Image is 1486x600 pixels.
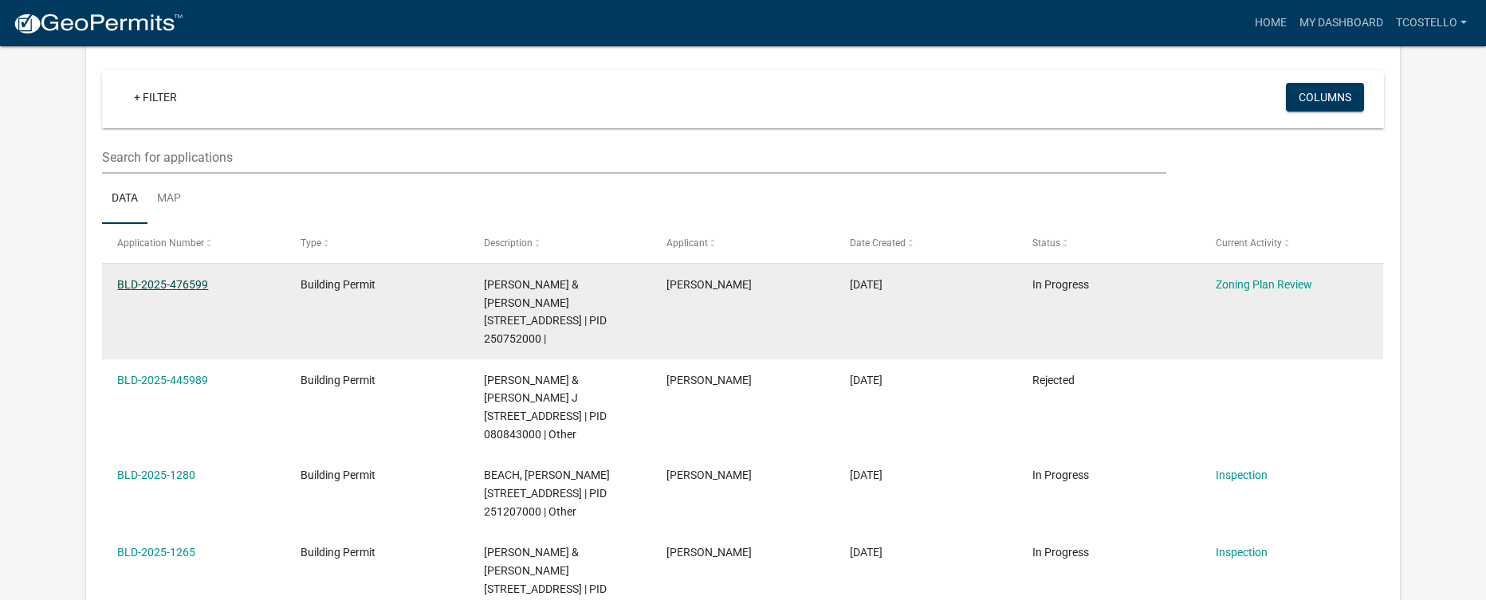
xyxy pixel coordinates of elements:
[117,278,208,291] a: BLD-2025-476599
[117,546,195,559] a: BLD-2025-1265
[850,237,906,249] span: Date Created
[666,278,752,291] span: Taylor Costello
[850,546,883,559] span: 06/11/2025
[301,237,321,249] span: Type
[1201,224,1384,262] datatable-header-cell: Current Activity
[484,237,533,249] span: Description
[666,469,752,481] span: Taylor Costello
[117,374,208,386] a: BLD-2025-445989
[850,469,883,481] span: 06/25/2025
[484,278,607,345] span: PERSO,JEREMY & TARAH 719 SPRUCE DR, Houston County | PID 250752000 |
[1216,469,1268,481] a: Inspection
[147,174,191,225] a: Map
[1286,83,1364,112] button: Columns
[121,83,190,112] a: + Filter
[285,224,469,262] datatable-header-cell: Type
[666,237,708,249] span: Applicant
[1032,469,1089,481] span: In Progress
[1216,546,1268,559] a: Inspection
[666,374,752,386] span: Taylor Costello
[102,224,285,262] datatable-header-cell: Application Number
[117,469,195,481] a: BLD-2025-1280
[850,278,883,291] span: 09/10/2025
[301,374,375,386] span: Building Permit
[301,469,375,481] span: Building Permit
[651,224,835,262] datatable-header-cell: Applicant
[1017,224,1201,262] datatable-header-cell: Status
[1032,278,1089,291] span: In Progress
[1032,546,1089,559] span: In Progress
[1032,374,1075,386] span: Rejected
[301,278,375,291] span: Building Permit
[301,546,375,559] span: Building Permit
[468,224,651,262] datatable-header-cell: Description
[1293,8,1390,38] a: My Dashboard
[1032,237,1060,249] span: Status
[834,224,1017,262] datatable-header-cell: Date Created
[850,374,883,386] span: 07/07/2025
[102,174,147,225] a: Data
[484,374,607,441] span: SCHMITZ,DANIEL J & KRISTI J 1748 ORCHARD VALLEY RD, Houston County | PID 080843000 | Other
[1390,8,1473,38] a: TCostello
[117,237,204,249] span: Application Number
[1216,278,1312,291] a: Zoning Plan Review
[1248,8,1293,38] a: Home
[666,546,752,559] span: Taylor Costello
[102,141,1166,174] input: Search for applications
[1216,237,1282,249] span: Current Activity
[484,469,610,518] span: BEACH, ROBIN 539 4TH ST S, Houston County | PID 251207000 | Other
